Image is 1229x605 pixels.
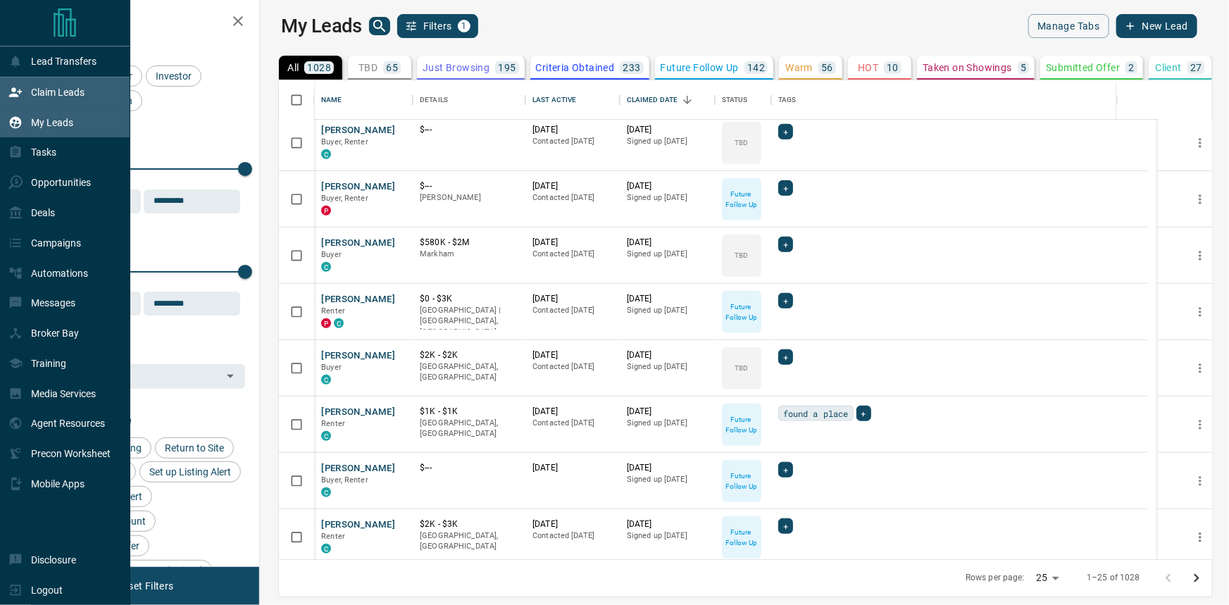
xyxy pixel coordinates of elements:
button: Go to next page [1183,564,1211,592]
div: Last Active [532,80,576,120]
p: [DATE] [627,293,708,305]
h1: My Leads [281,15,362,37]
p: Client [1156,63,1182,73]
p: $580K - $2M [420,237,518,249]
p: 56 [821,63,833,73]
p: [GEOGRAPHIC_DATA] | [GEOGRAPHIC_DATA], [GEOGRAPHIC_DATA] [420,305,518,338]
p: [DATE] [627,237,708,249]
div: condos.ca [321,544,331,554]
p: Future Follow Up [723,527,760,548]
p: Signed up [DATE] [627,530,708,542]
span: Set up Listing Alert [144,466,236,478]
div: + [778,349,793,365]
div: + [778,293,793,308]
p: TBD [735,363,748,373]
p: Signed up [DATE] [627,361,708,373]
span: + [783,519,788,533]
p: [GEOGRAPHIC_DATA], [GEOGRAPHIC_DATA] [420,530,518,552]
span: Renter [321,419,345,428]
div: Claimed Date [627,80,678,120]
button: [PERSON_NAME] [321,518,395,532]
p: $1K - $1K [420,406,518,418]
div: Set up Listing Alert [139,461,241,482]
p: Submitted Offer [1046,63,1120,73]
p: [DATE] [627,180,708,192]
p: Rows per page: [966,572,1025,584]
p: 2 [1128,63,1134,73]
div: Investor [146,66,201,87]
p: Future Follow Up [723,189,760,210]
p: TBD [735,137,748,148]
button: [PERSON_NAME] [321,349,395,363]
p: Contacted [DATE] [532,249,613,260]
p: [DATE] [627,462,708,474]
p: 65 [386,63,398,73]
div: + [856,406,871,421]
p: HOT [858,63,878,73]
div: Details [413,80,525,120]
span: Buyer [321,363,342,372]
div: Last Active [525,80,620,120]
p: Signed up [DATE] [627,474,708,485]
button: more [1190,245,1211,266]
p: [DATE] [627,349,708,361]
p: [GEOGRAPHIC_DATA], [GEOGRAPHIC_DATA] [420,418,518,439]
button: more [1190,189,1211,210]
p: [DATE] [532,349,613,361]
span: Renter [321,532,345,541]
p: Future Follow Up [723,301,760,323]
button: Filters1 [397,14,478,38]
p: 233 [623,63,640,73]
p: Warm [785,63,813,73]
span: Buyer [321,250,342,259]
button: more [1190,358,1211,379]
p: 1–25 of 1028 [1087,572,1140,584]
div: + [778,462,793,478]
p: $0 - $3K [420,293,518,305]
button: [PERSON_NAME] [321,462,395,475]
p: $--- [420,124,518,136]
p: [PERSON_NAME] [420,192,518,204]
span: Renter [321,306,345,316]
div: Status [722,80,748,120]
p: [DATE] [532,124,613,136]
p: Contacted [DATE] [532,530,613,542]
button: [PERSON_NAME] [321,293,395,306]
div: Tags [771,80,1148,120]
p: Taken on Showings [923,63,1012,73]
span: Return to Site [160,442,229,454]
p: All [287,63,299,73]
p: $2K - $2K [420,349,518,361]
p: 10 [887,63,899,73]
p: [DATE] [627,406,708,418]
p: Contacted [DATE] [532,305,613,316]
div: Status [715,80,771,120]
span: + [783,463,788,477]
p: Contacted [DATE] [532,136,613,147]
button: [PERSON_NAME] [321,237,395,250]
p: [DATE] [532,293,613,305]
button: more [1190,470,1211,492]
div: + [778,518,793,534]
span: + [783,237,788,251]
span: + [783,294,788,308]
p: Signed up [DATE] [627,192,708,204]
p: $2K - $3K [420,518,518,530]
p: Signed up [DATE] [627,136,708,147]
button: Reset Filters [107,574,182,598]
div: + [778,180,793,196]
button: search button [369,17,390,35]
p: [DATE] [532,180,613,192]
p: 27 [1190,63,1202,73]
p: [DATE] [532,406,613,418]
p: Future Follow Up [723,414,760,435]
div: 25 [1030,568,1064,588]
div: Claimed Date [620,80,715,120]
p: Signed up [DATE] [627,305,708,316]
p: $--- [420,180,518,192]
button: more [1190,301,1211,323]
div: condos.ca [321,487,331,497]
span: Buyer, Renter [321,137,368,146]
span: + [861,406,866,420]
button: Manage Tabs [1028,14,1109,38]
